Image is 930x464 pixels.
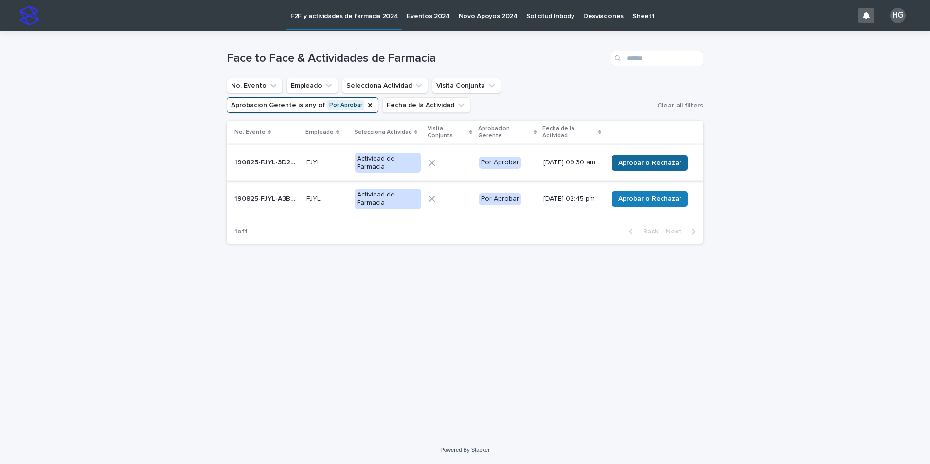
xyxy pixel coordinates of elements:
tr: 190825-FJYL-A3BA6D190825-FJYL-A3BA6D FJYLFJYL Actividad de FarmaciaPor Aprobar[DATE] 02:45 pmApro... [227,181,703,217]
p: Visita Conjunta [428,124,467,142]
button: Clear all filters [653,98,703,113]
tr: 190825-FJYL-3D2E38190825-FJYL-3D2E38 FJYLFJYL Actividad de FarmaciaPor Aprobar[DATE] 09:30 amApro... [227,144,703,181]
span: Aprobar o Rechazar [618,194,681,204]
p: No. Evento [234,127,266,138]
p: Fecha de la Actividad [542,124,596,142]
h1: Face to Face & Actividades de Farmacia [227,52,607,66]
p: Empleado [305,127,334,138]
p: [DATE] 09:30 am [543,159,600,167]
p: 1 of 1 [227,220,255,244]
div: Por Aprobar [479,157,521,169]
button: Back [621,227,662,236]
button: Fecha de la Actividad [382,97,470,113]
span: Clear all filters [657,102,703,109]
p: Aprobacion Gerente [478,124,531,142]
span: Next [666,228,687,235]
div: Actividad de Farmacia [355,189,421,209]
a: Powered By Stacker [440,447,489,453]
span: Aprobar o Rechazar [618,158,681,168]
button: Empleado [286,78,338,93]
button: Aprobar o Rechazar [612,155,688,171]
div: Por Aprobar [479,193,521,205]
input: Search [611,51,703,66]
p: FJYL [306,157,322,167]
p: 190825-FJYL-A3BA6D [234,193,301,203]
button: Visita Conjunta [432,78,501,93]
button: Selecciona Actividad [342,78,428,93]
button: Next [662,227,703,236]
img: stacker-logo-s-only.png [19,6,39,25]
p: [DATE] 02:45 pm [543,195,600,203]
p: Selecciona Actividad [354,127,412,138]
span: Back [637,228,658,235]
p: FJYL [306,193,322,203]
div: Actividad de Farmacia [355,153,421,173]
button: Aprobar o Rechazar [612,191,688,207]
p: 190825-FJYL-3D2E38 [234,157,301,167]
div: HG [890,8,906,23]
button: Aprobacion Gerente [227,97,378,113]
button: No. Evento [227,78,283,93]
